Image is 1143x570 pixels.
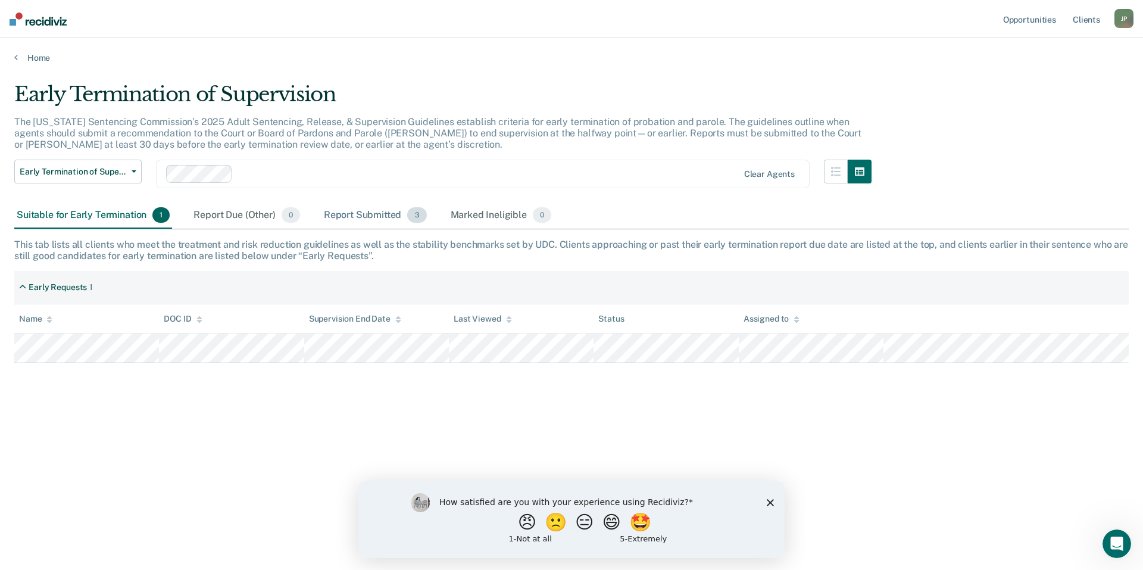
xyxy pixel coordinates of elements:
[309,314,401,324] div: Supervision End Date
[744,169,795,179] div: Clear agents
[19,314,52,324] div: Name
[10,13,67,26] img: Recidiviz
[164,314,202,324] div: DOC ID
[358,481,785,558] iframe: Survey by Kim from Recidiviz
[14,160,142,183] button: Early Termination of Supervision
[533,207,551,223] span: 0
[14,278,98,297] div: Early Requests1
[448,203,554,229] div: Marked Ineligible0
[14,239,1129,261] div: This tab lists all clients who meet the treatment and risk reduction guidelines as well as the st...
[1114,9,1133,28] div: J P
[20,167,127,177] span: Early Termination of Supervision
[282,207,300,223] span: 0
[14,203,172,229] div: Suitable for Early Termination1
[1114,9,1133,28] button: JP
[29,282,87,292] div: Early Requests
[454,314,511,324] div: Last Viewed
[1103,529,1131,558] iframe: Intercom live chat
[744,314,800,324] div: Assigned to
[321,203,429,229] div: Report Submitted3
[598,314,624,324] div: Status
[14,116,861,150] p: The [US_STATE] Sentencing Commission’s 2025 Adult Sentencing, Release, & Supervision Guidelines e...
[14,82,872,116] div: Early Termination of Supervision
[89,282,93,292] div: 1
[191,203,302,229] div: Report Due (Other)0
[14,52,1129,63] a: Home
[407,207,426,223] span: 3
[152,207,170,223] span: 1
